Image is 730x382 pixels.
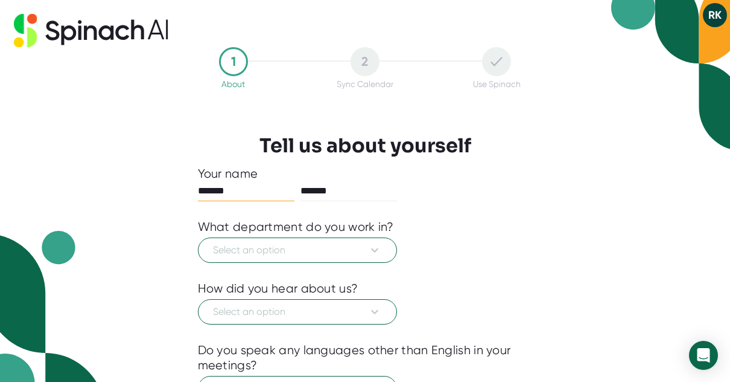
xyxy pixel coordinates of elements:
div: What department do you work in? [198,219,394,235]
button: Select an option [198,299,397,325]
div: Do you speak any languages other than English in your meetings? [198,343,533,373]
h3: Tell us about yourself [259,134,471,157]
div: Sync Calendar [337,79,393,89]
button: Select an option [198,238,397,263]
div: How did you hear about us? [198,281,358,296]
div: About [221,79,245,89]
button: RK [703,3,727,27]
div: 1 [219,47,248,76]
span: Select an option [213,305,382,319]
div: Open Intercom Messenger [689,341,718,370]
div: Your name [198,166,533,181]
span: Select an option [213,243,382,257]
div: 2 [351,47,379,76]
div: Use Spinach [473,79,521,89]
